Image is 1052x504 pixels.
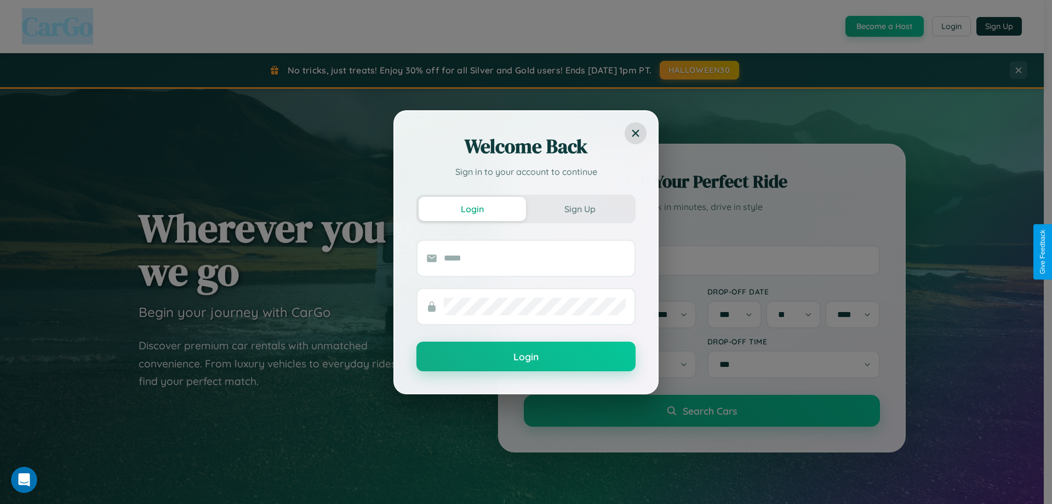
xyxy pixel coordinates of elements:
[416,133,636,160] h2: Welcome Back
[1039,230,1047,274] div: Give Feedback
[419,197,526,221] button: Login
[416,165,636,178] p: Sign in to your account to continue
[526,197,633,221] button: Sign Up
[11,467,37,493] iframe: Intercom live chat
[416,342,636,371] button: Login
